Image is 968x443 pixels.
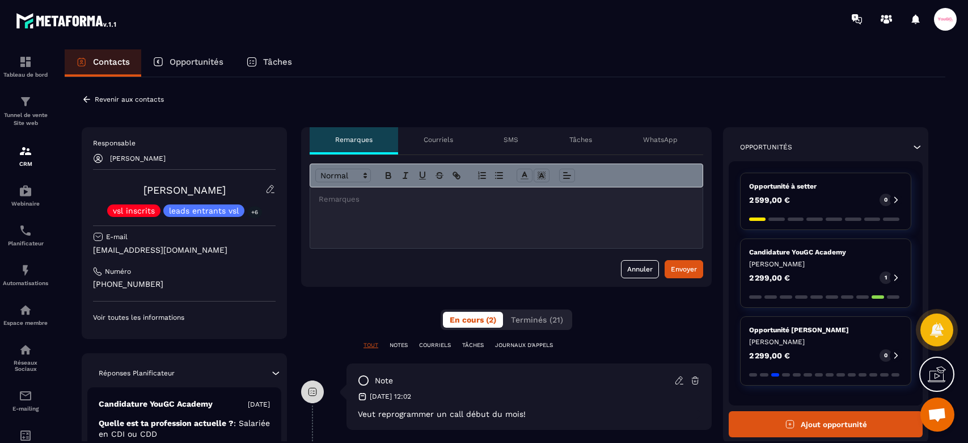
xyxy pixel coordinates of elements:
[19,389,32,403] img: email
[19,303,32,317] img: automations
[99,369,175,378] p: Réponses Planificateur
[248,400,270,409] p: [DATE]
[93,245,276,256] p: [EMAIL_ADDRESS][DOMAIN_NAME]
[110,154,166,162] p: [PERSON_NAME]
[95,95,164,103] p: Revenir aux contacts
[169,207,239,215] p: leads entrants vsl
[3,161,48,167] p: CRM
[3,240,48,246] p: Planificateur
[263,57,292,67] p: Tâches
[749,274,790,282] p: 2 299,00 €
[3,280,48,286] p: Automatisations
[363,341,378,349] p: TOUT
[390,341,408,349] p: NOTES
[749,182,902,191] p: Opportunité à setter
[749,260,902,269] p: [PERSON_NAME]
[19,224,32,237] img: scheduler
[495,341,553,349] p: JOURNAUX D'APPELS
[99,418,270,440] p: Quelle est ta profession actuelle ?
[3,136,48,175] a: formationformationCRM
[3,200,48,207] p: Webinaire
[3,215,48,255] a: schedulerschedulerPlanificateur
[3,86,48,136] a: formationformationTunnel de vente Site web
[569,135,592,144] p: Tâches
[920,398,954,432] div: Ouvrir le chat
[885,274,887,282] p: 1
[370,392,411,401] p: [DATE] 12:02
[749,248,902,257] p: Candidature YouGC Academy
[749,352,790,360] p: 2 299,00 €
[143,184,226,196] a: [PERSON_NAME]
[3,72,48,78] p: Tableau de bord
[19,95,32,108] img: formation
[3,47,48,86] a: formationformationTableau de bord
[93,139,276,148] p: Responsable
[729,411,923,437] button: Ajout opportunité
[450,315,496,324] span: En cours (2)
[16,10,118,31] img: logo
[247,206,262,218] p: +6
[19,144,32,158] img: formation
[19,429,32,442] img: accountant
[106,232,128,241] p: E-mail
[3,295,48,335] a: automationsautomationsEspace membre
[19,343,32,357] img: social-network
[671,264,697,275] div: Envoyer
[3,335,48,381] a: social-networksocial-networkRéseaux Sociaux
[419,341,451,349] p: COURRIELS
[621,260,659,278] button: Annuler
[3,111,48,127] p: Tunnel de vente Site web
[665,260,703,278] button: Envoyer
[93,279,276,290] p: [PHONE_NUMBER]
[504,312,570,328] button: Terminés (21)
[93,57,130,67] p: Contacts
[504,135,518,144] p: SMS
[424,135,453,144] p: Courriels
[462,341,484,349] p: TÂCHES
[3,320,48,326] p: Espace membre
[113,207,155,215] p: vsl inscrits
[511,315,563,324] span: Terminés (21)
[358,409,700,419] p: Veut reprogrammer un call début du mois!
[884,196,887,204] p: 0
[749,325,902,335] p: Opportunité [PERSON_NAME]
[335,135,373,144] p: Remarques
[749,196,790,204] p: 2 599,00 €
[170,57,223,67] p: Opportunités
[3,406,48,412] p: E-mailing
[93,313,276,322] p: Voir toutes les informations
[884,352,887,360] p: 0
[749,337,902,346] p: [PERSON_NAME]
[443,312,503,328] button: En cours (2)
[65,49,141,77] a: Contacts
[19,264,32,277] img: automations
[375,375,393,386] p: note
[235,49,303,77] a: Tâches
[105,267,131,276] p: Numéro
[740,143,792,152] p: Opportunités
[3,175,48,215] a: automationsautomationsWebinaire
[3,360,48,372] p: Réseaux Sociaux
[19,184,32,198] img: automations
[19,55,32,69] img: formation
[643,135,678,144] p: WhatsApp
[141,49,235,77] a: Opportunités
[3,255,48,295] a: automationsautomationsAutomatisations
[99,399,213,409] p: Candidature YouGC Academy
[3,381,48,420] a: emailemailE-mailing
